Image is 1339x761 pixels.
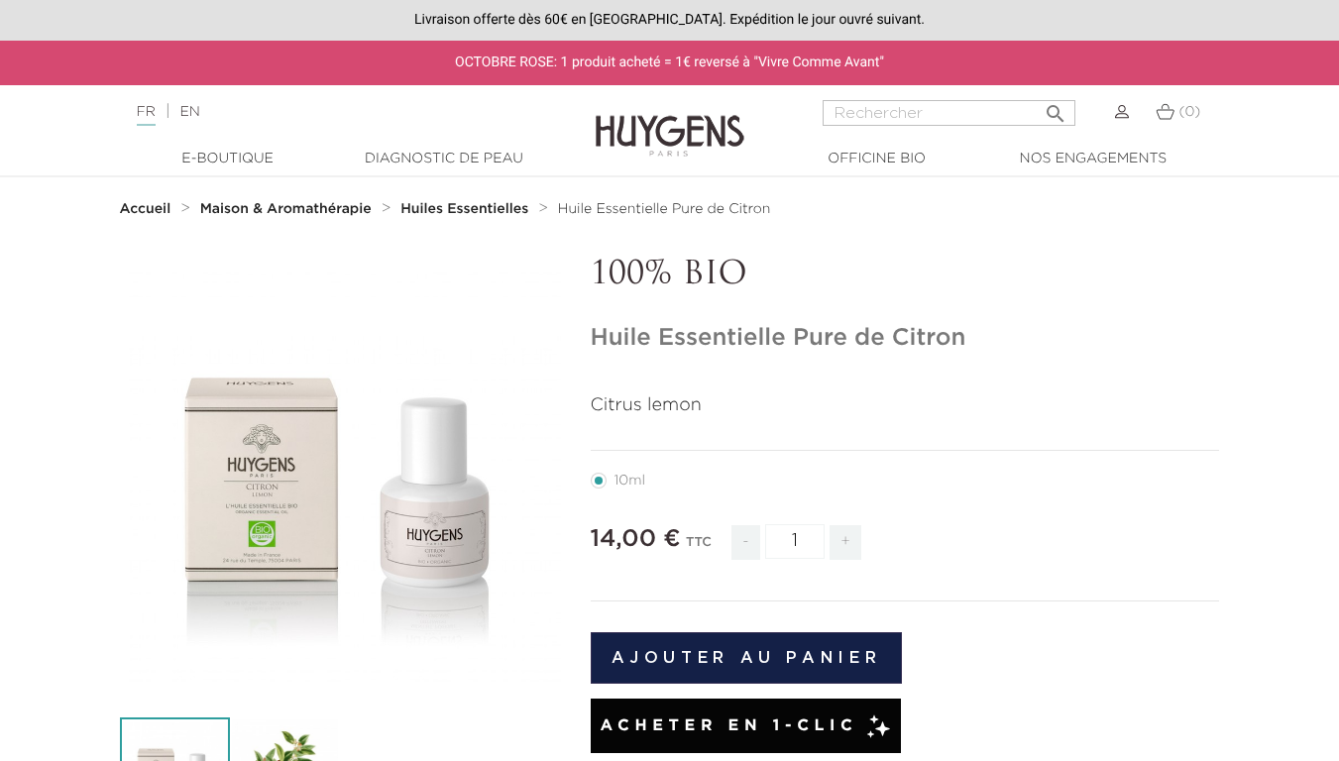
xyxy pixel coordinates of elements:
p: 100% BIO [591,257,1220,294]
a: Maison & Aromathérapie [200,201,377,217]
label: 10ml [591,473,669,489]
button: Ajouter au panier [591,632,903,684]
a: EN [179,105,199,119]
p: Citrus lemon [591,392,1220,419]
div: TTC [686,521,712,575]
a: E-Boutique [129,149,327,169]
input: Rechercher [823,100,1075,126]
span: 14,00 € [591,527,681,551]
span: Huile Essentielle Pure de Citron [558,202,771,216]
a: Huile Essentielle Pure de Citron [558,201,771,217]
strong: Accueil [120,202,171,216]
a: Nos engagements [994,149,1192,169]
span: (0) [1178,105,1200,119]
img: Huygens [596,83,744,160]
h1: Huile Essentielle Pure de Citron [591,324,1220,353]
a: Officine Bio [778,149,976,169]
button:  [1038,94,1073,121]
strong: Maison & Aromathérapie [200,202,372,216]
a: Huiles Essentielles [400,201,533,217]
a: FR [137,105,156,126]
strong: Huiles Essentielles [400,202,528,216]
a: Accueil [120,201,175,217]
input: Quantité [765,524,825,559]
span: + [830,525,861,560]
div: | [127,100,543,124]
i:  [1044,96,1067,120]
span: - [731,525,759,560]
a: Diagnostic de peau [345,149,543,169]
